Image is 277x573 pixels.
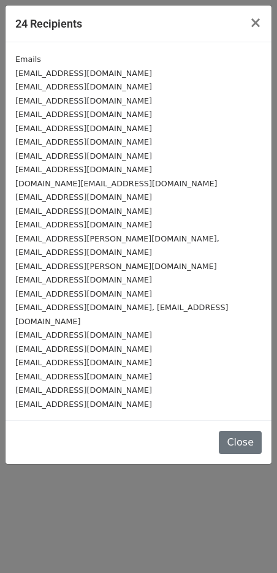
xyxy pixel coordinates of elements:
small: [EMAIL_ADDRESS][DOMAIN_NAME] [15,275,152,284]
small: [EMAIL_ADDRESS][DOMAIN_NAME] [15,96,152,105]
iframe: Chat Widget [216,514,277,573]
small: [EMAIL_ADDRESS][DOMAIN_NAME] [15,358,152,367]
button: Close [240,6,271,40]
small: [EMAIL_ADDRESS][DOMAIN_NAME] [15,151,152,161]
small: [EMAIL_ADDRESS][DOMAIN_NAME], [EMAIL_ADDRESS][DOMAIN_NAME] [15,303,228,326]
small: [EMAIL_ADDRESS][DOMAIN_NAME] [15,344,152,354]
span: × [249,14,262,31]
small: [EMAIL_ADDRESS][DOMAIN_NAME] [15,207,152,216]
small: [EMAIL_ADDRESS][DOMAIN_NAME] [15,220,152,229]
small: [EMAIL_ADDRESS][DOMAIN_NAME] [15,289,152,298]
small: [EMAIL_ADDRESS][DOMAIN_NAME] [15,192,152,202]
small: [EMAIL_ADDRESS][DOMAIN_NAME] [15,372,152,381]
small: [EMAIL_ADDRESS][DOMAIN_NAME] [15,330,152,340]
small: [EMAIL_ADDRESS][PERSON_NAME][DOMAIN_NAME], [EMAIL_ADDRESS][DOMAIN_NAME] [15,234,219,257]
small: [EMAIL_ADDRESS][DOMAIN_NAME] [15,124,152,133]
small: [EMAIL_ADDRESS][DOMAIN_NAME] [15,385,152,395]
small: [EMAIL_ADDRESS][DOMAIN_NAME] [15,110,152,119]
button: Close [219,431,262,454]
small: [EMAIL_ADDRESS][DOMAIN_NAME] [15,137,152,146]
small: [EMAIL_ADDRESS][DOMAIN_NAME] [15,82,152,91]
small: Emails [15,55,41,64]
small: [EMAIL_ADDRESS][DOMAIN_NAME] [15,165,152,174]
h5: 24 Recipients [15,15,82,32]
small: [EMAIL_ADDRESS][DOMAIN_NAME] [15,400,152,409]
small: [EMAIL_ADDRESS][PERSON_NAME][DOMAIN_NAME] [15,262,217,271]
small: [DOMAIN_NAME][EMAIL_ADDRESS][DOMAIN_NAME] [15,179,217,188]
small: [EMAIL_ADDRESS][DOMAIN_NAME] [15,69,152,78]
